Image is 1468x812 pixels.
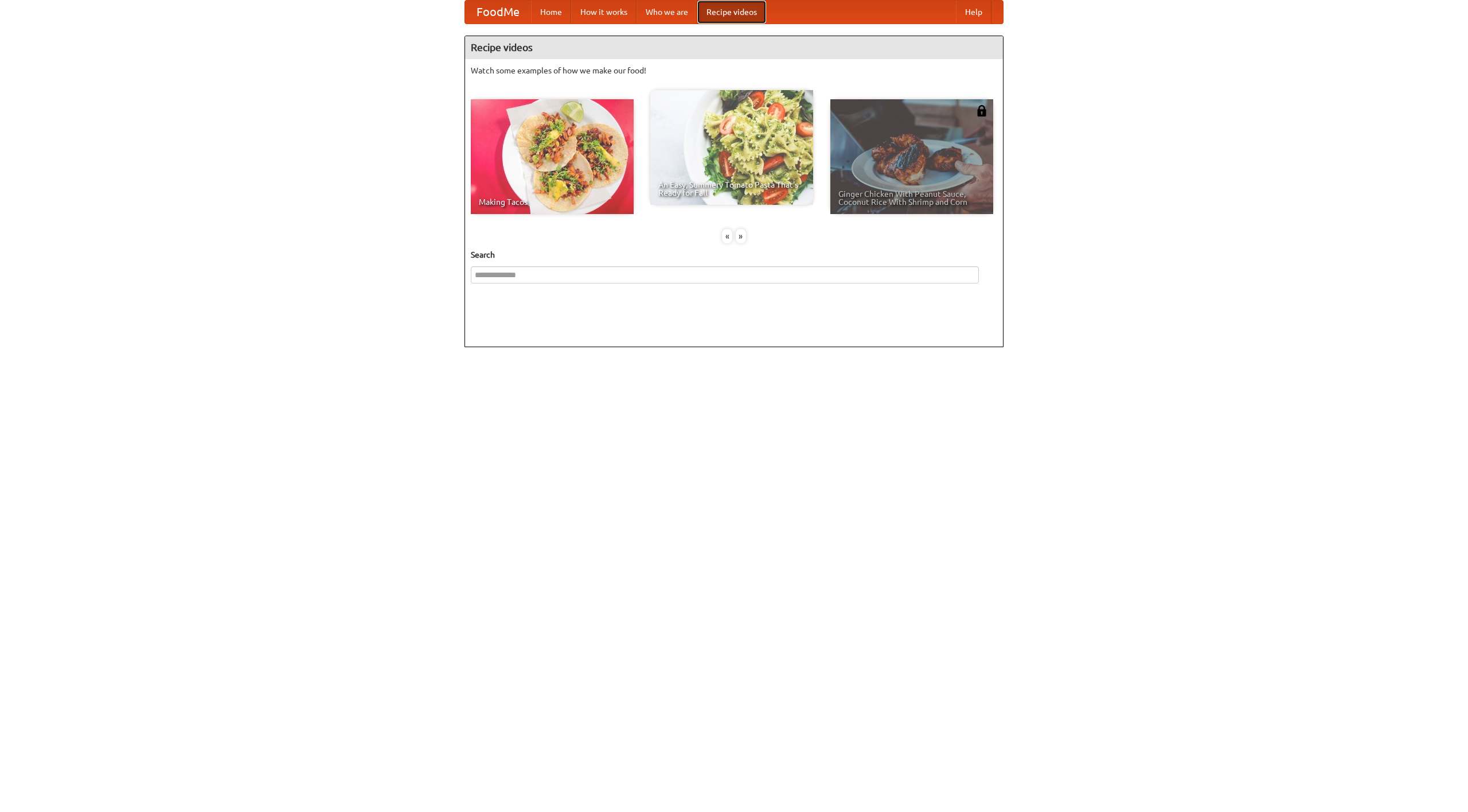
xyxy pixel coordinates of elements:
a: Help [956,1,991,24]
h4: Recipe videos [465,36,1003,59]
a: An Easy, Summery Tomato Pasta That's Ready for Fall [650,90,813,205]
p: Watch some examples of how we make our food! [471,65,997,76]
a: Making Tacos [471,99,634,214]
a: FoodMe [465,1,531,24]
div: » [736,229,746,243]
span: An Easy, Summery Tomato Pasta That's Ready for Fall [658,181,805,197]
a: Who we are [637,1,697,24]
a: How it works [571,1,637,24]
div: « [722,229,732,243]
a: Home [531,1,571,24]
a: Recipe videos [697,1,766,24]
span: Making Tacos [479,198,626,206]
h5: Search [471,249,997,261]
img: 483408.png [976,105,987,116]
